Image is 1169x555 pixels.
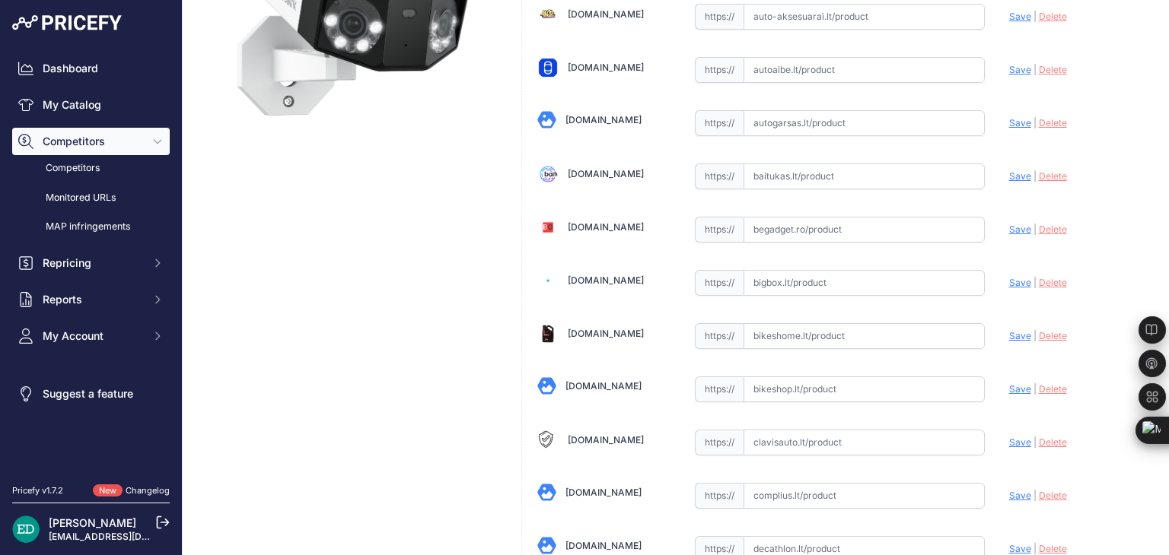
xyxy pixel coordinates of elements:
[1009,11,1031,22] span: Save
[12,249,170,277] button: Repricing
[744,217,985,243] input: begadget.ro/product
[568,62,644,73] a: [DOMAIN_NAME]
[43,328,142,344] span: My Account
[744,270,985,296] input: bigbox.lt/product
[568,8,644,20] a: [DOMAIN_NAME]
[744,430,985,455] input: clavisauto.lt/product
[1009,277,1031,288] span: Save
[1009,490,1031,501] span: Save
[126,485,170,496] a: Changelog
[744,4,985,30] input: auto-aksesuarai.lt/product
[12,55,170,466] nav: Sidebar
[695,270,744,296] span: https://
[1039,543,1067,554] span: Delete
[93,484,123,497] span: New
[1039,277,1067,288] span: Delete
[12,155,170,182] a: Competitors
[43,134,142,149] span: Competitors
[695,163,744,189] span: https://
[565,114,642,125] a: [DOMAIN_NAME]
[1009,117,1031,128] span: Save
[1039,330,1067,341] span: Delete
[1009,170,1031,182] span: Save
[12,15,122,30] img: Pricefy Logo
[1009,543,1031,554] span: Save
[1034,117,1037,128] span: |
[1039,436,1067,448] span: Delete
[43,292,142,307] span: Reports
[695,4,744,30] span: https://
[1034,383,1037,395] span: |
[695,217,744,243] span: https://
[1039,117,1067,128] span: Delete
[565,487,642,498] a: [DOMAIN_NAME]
[1039,224,1067,235] span: Delete
[695,376,744,402] span: https://
[12,55,170,82] a: Dashboard
[1034,543,1037,554] span: |
[1009,224,1031,235] span: Save
[12,322,170,350] button: My Account
[1039,11,1067,22] span: Delete
[695,483,744,509] span: https://
[49,516,136,529] a: [PERSON_NAME]
[1034,436,1037,448] span: |
[695,57,744,83] span: https://
[1039,490,1067,501] span: Delete
[1009,64,1031,75] span: Save
[744,57,985,83] input: autoaibe.lt/product
[744,376,985,402] input: bikeshop.lt/product
[1034,330,1037,341] span: |
[12,91,170,119] a: My Catalog
[1034,490,1037,501] span: |
[1034,277,1037,288] span: |
[1039,170,1067,182] span: Delete
[1034,64,1037,75] span: |
[1009,436,1031,448] span: Save
[695,110,744,136] span: https://
[1034,170,1037,182] span: |
[744,110,985,136] input: autogarsas.lt/product
[695,323,744,349] span: https://
[744,483,985,509] input: complius.lt/product
[1039,64,1067,75] span: Delete
[1034,11,1037,22] span: |
[1009,383,1031,395] span: Save
[568,274,644,286] a: [DOMAIN_NAME]
[12,214,170,240] a: MAP infringements
[568,434,644,446] a: [DOMAIN_NAME]
[12,286,170,313] button: Reports
[12,484,63,497] div: Pricefy v1.7.2
[565,380,642,392] a: [DOMAIN_NAME]
[43,255,142,271] span: Repricing
[695,430,744,455] span: https://
[568,168,644,179] a: [DOMAIN_NAME]
[49,531,208,542] a: [EMAIL_ADDRESS][DOMAIN_NAME]
[12,185,170,211] a: Monitored URLs
[568,328,644,339] a: [DOMAIN_NAME]
[744,323,985,349] input: bikeshome.lt/product
[1034,224,1037,235] span: |
[744,163,985,189] input: baitukas.lt/product
[12,128,170,155] button: Competitors
[568,221,644,233] a: [DOMAIN_NAME]
[1039,383,1067,395] span: Delete
[565,540,642,551] a: [DOMAIN_NAME]
[12,380,170,408] a: Suggest a feature
[1009,330,1031,341] span: Save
